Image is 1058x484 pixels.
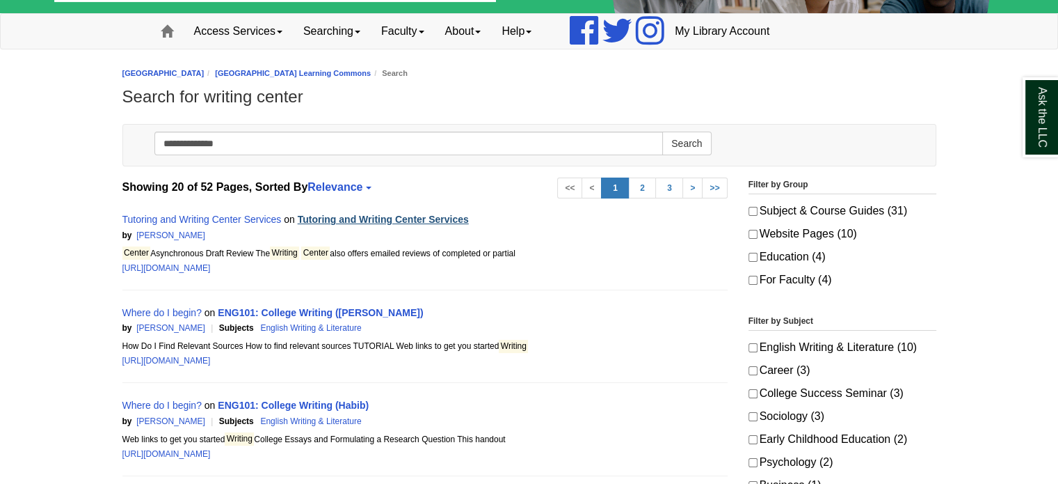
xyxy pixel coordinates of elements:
input: Psychology (2) [748,458,758,467]
a: [PERSON_NAME] [136,231,205,240]
span: by [122,416,132,426]
a: [URL][DOMAIN_NAME] [122,356,211,366]
ul: Search Pagination [557,178,727,198]
div: How Do I Find Relevant Sources How to find relevant sources TUTORIAL Web links to get you started [122,339,728,354]
label: English Writing & Literature (10) [748,338,936,357]
a: Relevance [307,181,369,193]
input: For Faculty (4) [748,276,758,285]
input: English Writing & Literature (10) [748,343,758,352]
a: My Library Account [664,14,780,49]
a: [PERSON_NAME] [136,416,205,426]
input: Education (4) [748,253,758,262]
label: Psychology (2) [748,453,936,472]
span: | [364,323,373,333]
label: Education (4) [748,247,936,267]
a: [GEOGRAPHIC_DATA] Learning Commons [215,69,371,77]
span: on [205,307,216,318]
a: About [435,14,492,49]
span: | [364,416,373,426]
input: Early Childhood Education (2) [748,435,758,444]
strong: Showing 20 of 52 Pages, Sorted By [122,178,728,197]
a: >> [702,178,727,198]
div: Web links to get you started College Essays and Formulating a Research Question This handout [122,432,728,447]
span: Search Score [219,231,273,240]
mark: Center [301,247,330,260]
input: Career (3) [748,366,758,375]
input: Subject & Course Guides (31) [748,207,758,216]
a: [URL][DOMAIN_NAME] [122,263,211,273]
a: Access Services [184,14,293,49]
a: English Writing & Literature [260,323,361,333]
label: College Success Seminar (3) [748,384,936,403]
a: Tutoring and Writing Center Services [122,214,282,225]
span: 13.97 [364,323,449,333]
a: 2 [628,178,656,198]
mark: Writing [270,247,299,260]
button: Search [662,132,711,155]
a: Searching [293,14,371,49]
mark: Writing [225,432,254,446]
span: on [284,214,295,225]
span: Subjects [219,323,256,333]
span: on [205,400,216,411]
span: Subjects [219,416,256,426]
label: Career (3) [748,361,936,380]
label: For Faculty (4) [748,270,936,290]
a: > [682,178,703,198]
h1: Search for writing center [122,87,936,107]
span: by [122,323,132,333]
a: 1 [601,178,629,198]
span: 28.76 [207,231,293,240]
span: | [207,231,216,240]
a: English Writing & Literature [260,416,361,426]
nav: breadcrumb [122,67,936,80]
mark: Center [122,247,151,260]
span: | [207,416,216,426]
a: ENG101: College Writing ([PERSON_NAME]) [218,307,423,318]
span: 13.91 [364,416,449,426]
a: << [557,178,582,198]
legend: Filter by Group [748,178,936,194]
span: Search Score [375,416,428,426]
a: Faculty [371,14,435,49]
a: [URL][DOMAIN_NAME] [122,449,211,459]
a: Help [491,14,542,49]
label: Website Pages (10) [748,224,936,244]
a: 3 [655,178,683,198]
input: College Success Seminar (3) [748,389,758,398]
a: Tutoring and Writing Center Services [298,214,469,225]
input: Website Pages (10) [748,230,758,239]
a: Where do I begin? [122,400,202,411]
a: [PERSON_NAME] [136,323,205,333]
a: Where do I begin? [122,307,202,318]
mark: Writing [499,340,528,353]
a: < [582,178,602,198]
li: Search [371,67,408,80]
label: Subject & Course Guides (31) [748,201,936,221]
a: [GEOGRAPHIC_DATA] [122,69,205,77]
span: by [122,231,132,240]
input: Sociology (3) [748,412,758,421]
label: Early Childhood Education (2) [748,430,936,449]
span: | [207,323,216,333]
legend: Filter by Subject [748,314,936,331]
div: Asynchronous Draft Review The also offers emailed reviews of completed or partial [122,247,728,261]
span: Search Score [375,323,428,333]
label: Sociology (3) [748,407,936,426]
a: ENG101: College Writing (Habib) [218,400,369,411]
